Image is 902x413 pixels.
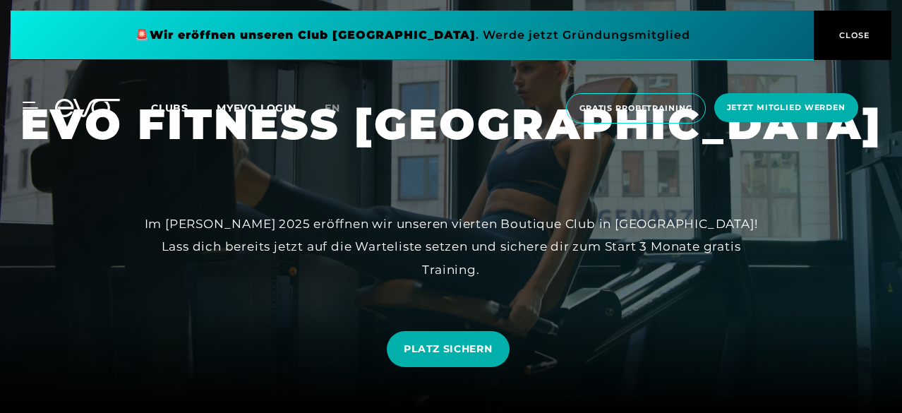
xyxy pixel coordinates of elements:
[727,102,846,114] span: Jetzt Mitglied werden
[710,93,862,124] a: Jetzt Mitglied werden
[325,100,357,116] a: en
[133,213,769,281] div: Im [PERSON_NAME] 2025 eröffnen wir unseren vierten Boutique Club in [GEOGRAPHIC_DATA]! Lass dich ...
[151,102,188,114] span: Clubs
[836,29,870,42] span: CLOSE
[562,93,710,124] a: Gratis Probetraining
[151,101,217,114] a: Clubs
[404,342,492,357] span: PLATZ SICHERN
[387,331,509,367] a: PLATZ SICHERN
[325,102,340,114] span: en
[814,11,891,60] button: CLOSE
[579,102,692,114] span: Gratis Probetraining
[217,102,296,114] a: MYEVO LOGIN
